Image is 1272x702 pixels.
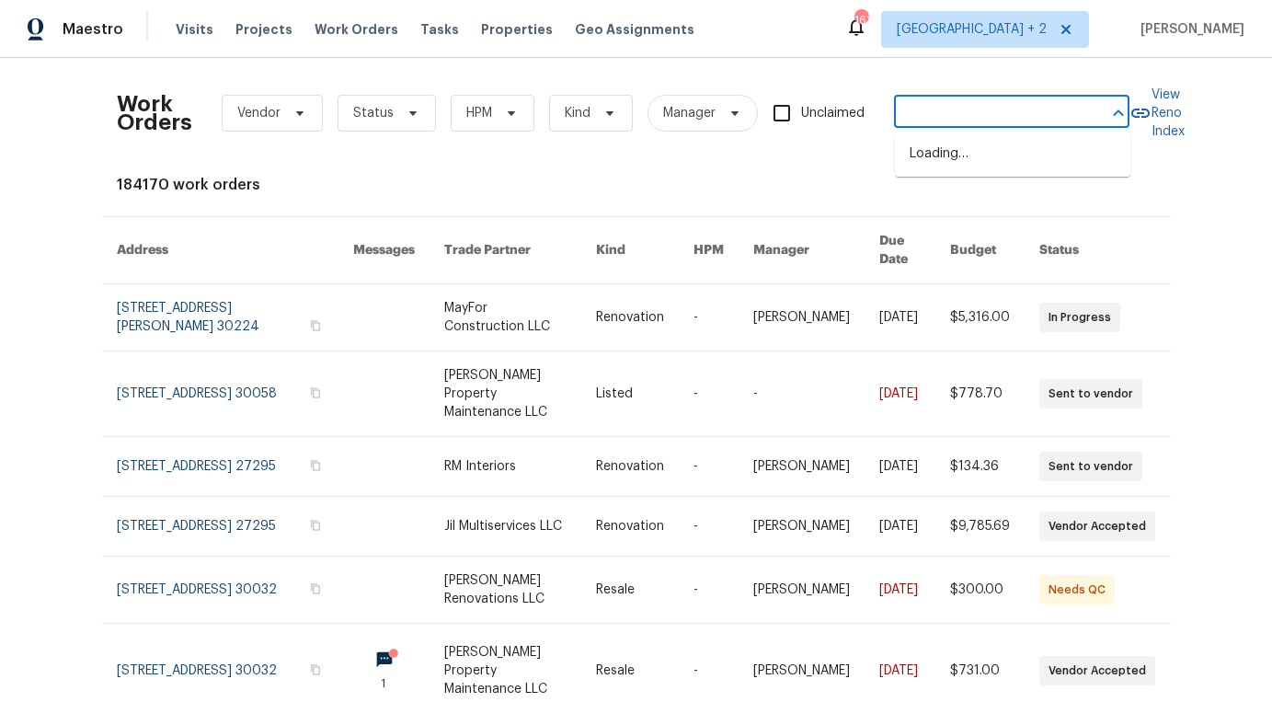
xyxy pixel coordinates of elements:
td: [PERSON_NAME] [739,497,865,557]
span: Kind [565,104,590,122]
td: [PERSON_NAME] [739,284,865,351]
button: Copy Address [307,517,324,534]
th: Kind [581,217,679,284]
td: - [679,557,739,624]
td: - [739,351,865,437]
th: Trade Partner [430,217,582,284]
td: MayFor Construction LLC [430,284,582,351]
span: Work Orders [315,20,398,39]
td: - [679,351,739,437]
td: Resale [581,557,679,624]
button: Copy Address [307,581,324,597]
span: Unclaimed [801,104,865,123]
td: Renovation [581,497,679,557]
th: Budget [935,217,1025,284]
td: - [679,437,739,497]
th: Manager [739,217,865,284]
th: Messages [338,217,430,284]
a: View Reno Index [1129,86,1185,141]
button: Copy Address [307,457,324,474]
td: [PERSON_NAME] Renovations LLC [430,557,582,624]
h2: Work Orders [117,95,192,132]
span: Status [353,104,394,122]
td: Renovation [581,437,679,497]
div: 161 [854,11,867,29]
span: Projects [235,20,292,39]
th: HPM [679,217,739,284]
span: Maestro [63,20,123,39]
input: Enter in an address [894,99,1078,128]
span: Properties [481,20,553,39]
button: Copy Address [307,317,324,334]
span: Manager [663,104,716,122]
td: Jil Multiservices LLC [430,497,582,557]
button: Copy Address [307,662,324,678]
td: - [679,284,739,351]
span: Vendor [237,104,281,122]
button: Close [1106,100,1131,126]
span: Visits [176,20,213,39]
td: RM Interiors [430,437,582,497]
span: Geo Assignments [575,20,694,39]
span: [GEOGRAPHIC_DATA] + 2 [897,20,1047,39]
td: - [679,497,739,557]
td: [PERSON_NAME] [739,437,865,497]
th: Due Date [865,217,935,284]
span: Tasks [420,23,459,36]
button: Copy Address [307,385,324,401]
span: [PERSON_NAME] [1133,20,1244,39]
span: HPM [466,104,492,122]
th: Address [102,217,338,284]
td: Renovation [581,284,679,351]
div: 184170 work orders [117,176,1156,194]
div: Loading… [895,132,1130,177]
th: Status [1025,217,1170,284]
td: [PERSON_NAME] Property Maintenance LLC [430,351,582,437]
td: [PERSON_NAME] [739,557,865,624]
td: Listed [581,351,679,437]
